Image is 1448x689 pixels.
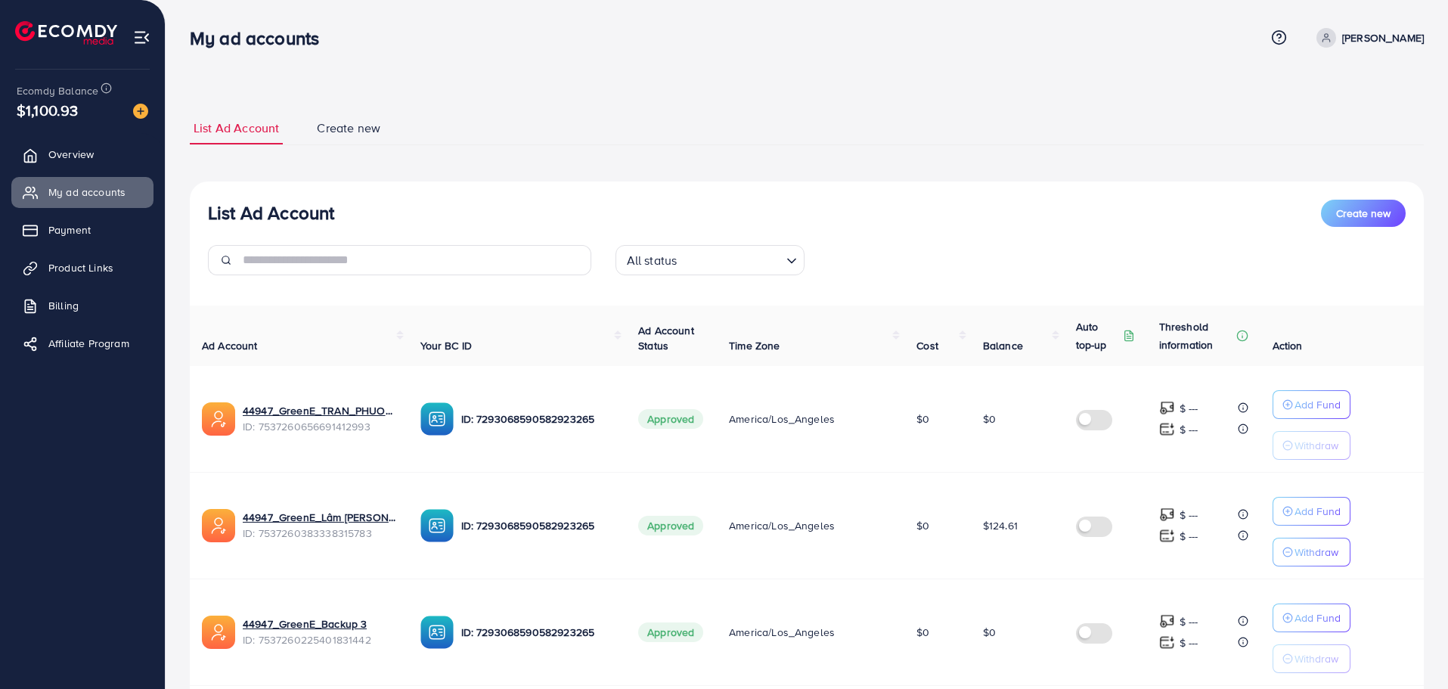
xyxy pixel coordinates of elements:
img: top-up amount [1159,635,1175,650]
p: Auto top-up [1076,318,1120,354]
span: My ad accounts [48,185,126,200]
p: Add Fund [1295,396,1341,414]
span: Balance [983,338,1023,353]
p: Threshold information [1159,318,1233,354]
span: Time Zone [729,338,780,353]
p: Add Fund [1295,502,1341,520]
a: 44947_GreenE_Backup 3 [243,616,367,632]
a: [PERSON_NAME] [1310,28,1424,48]
button: Add Fund [1273,604,1350,632]
span: All status [624,250,681,272]
p: ID: 7293068590582923265 [461,517,615,535]
a: Payment [11,215,153,245]
img: ic-ads-acc.e4c84228.svg [202,616,235,649]
img: top-up amount [1159,507,1175,523]
span: ID: 7537260656691412993 [243,419,396,434]
p: ID: 7293068590582923265 [461,410,615,428]
span: Payment [48,222,91,237]
span: America/Los_Angeles [729,411,835,427]
span: ID: 7537260383338315783 [243,526,396,541]
h3: My ad accounts [190,27,331,49]
span: Create new [1336,206,1391,221]
p: $ --- [1180,506,1198,524]
span: $0 [983,411,996,427]
span: $0 [916,518,929,533]
p: ID: 7293068590582923265 [461,623,615,641]
a: Overview [11,139,153,169]
a: Affiliate Program [11,328,153,358]
span: Approved [638,409,703,429]
img: menu [133,29,150,46]
img: ic-ads-acc.e4c84228.svg [202,402,235,436]
img: top-up amount [1159,400,1175,416]
img: image [133,104,148,119]
a: My ad accounts [11,177,153,207]
img: logo [15,21,117,45]
h3: List Ad Account [208,202,334,224]
span: List Ad Account [194,119,279,137]
p: Withdraw [1295,436,1338,455]
div: <span class='underline'>44947_GreenE_TRAN_PHUONG_KIEU</span></br>7537260656691412993 [243,403,396,434]
p: Withdraw [1295,650,1338,668]
span: America/Los_Angeles [729,518,835,533]
p: Withdraw [1295,543,1338,561]
span: Approved [638,516,703,535]
button: Add Fund [1273,497,1350,526]
a: 44947_GreenE_TRAN_PHUONG_KIEU [243,403,396,418]
img: ic-ads-acc.e4c84228.svg [202,509,235,542]
a: 44947_GreenE_Lâm [PERSON_NAME] [243,510,396,525]
input: Search for option [681,247,780,272]
div: Search for option [615,245,805,275]
span: Ad Account [202,338,258,353]
p: $ --- [1180,399,1198,417]
img: ic-ba-acc.ded83a64.svg [420,616,454,649]
span: $0 [916,625,929,640]
img: top-up amount [1159,421,1175,437]
p: $ --- [1180,613,1198,631]
p: [PERSON_NAME] [1342,29,1424,47]
span: $124.61 [983,518,1018,533]
div: <span class='underline'>44947_GreenE_Lâm Thị Hồng Đoan</span></br>7537260383338315783 [243,510,396,541]
span: America/Los_Angeles [729,625,835,640]
button: Withdraw [1273,644,1350,673]
span: Overview [48,147,94,162]
span: Approved [638,622,703,642]
span: Your BC ID [420,338,473,353]
span: Ad Account Status [638,323,694,353]
div: <span class='underline'>44947_GreenE_Backup 3</span></br>7537260225401831442 [243,616,396,647]
span: Create new [317,119,380,137]
span: $0 [983,625,996,640]
button: Add Fund [1273,390,1350,419]
img: ic-ba-acc.ded83a64.svg [420,509,454,542]
span: ID: 7537260225401831442 [243,632,396,647]
span: $0 [916,411,929,427]
p: $ --- [1180,634,1198,652]
p: $ --- [1180,421,1198,439]
span: Action [1273,338,1303,353]
button: Withdraw [1273,538,1350,566]
button: Withdraw [1273,431,1350,460]
a: Billing [11,290,153,321]
span: $1,100.93 [17,99,78,121]
p: Add Fund [1295,609,1341,627]
span: Cost [916,338,938,353]
span: Billing [48,298,79,313]
p: $ --- [1180,527,1198,545]
span: Ecomdy Balance [17,83,98,98]
span: Affiliate Program [48,336,129,351]
img: top-up amount [1159,613,1175,629]
a: Product Links [11,253,153,283]
button: Create new [1321,200,1406,227]
img: top-up amount [1159,528,1175,544]
img: ic-ba-acc.ded83a64.svg [420,402,454,436]
span: Product Links [48,260,113,275]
